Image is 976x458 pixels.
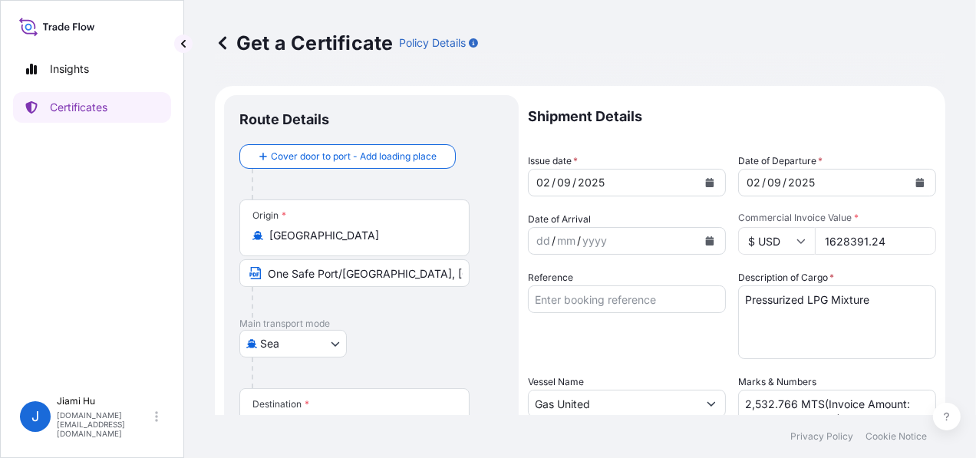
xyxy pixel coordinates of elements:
p: Get a Certificate [215,31,393,55]
span: Issue date [528,153,578,169]
input: Text to appear on certificate [239,259,470,287]
span: Date of Arrival [528,212,591,227]
label: Vessel Name [528,374,584,390]
input: Origin [269,228,450,243]
div: month, [556,232,577,250]
label: Marks & Numbers [738,374,816,390]
div: Origin [252,209,286,222]
div: year, [581,232,608,250]
p: Route Details [239,110,329,129]
a: Privacy Policy [790,430,853,443]
button: Cover door to port - Add loading place [239,144,456,169]
span: Commercial Invoice Value [738,212,936,224]
a: Cookie Notice [866,430,927,443]
input: Enter amount [815,227,936,255]
p: Insights [50,61,89,77]
div: day, [535,173,552,192]
label: Description of Cargo [738,270,834,285]
input: Enter booking reference [528,285,726,313]
span: Date of Departure [738,153,823,169]
p: [DOMAIN_NAME][EMAIL_ADDRESS][DOMAIN_NAME] [57,410,152,438]
label: Reference [528,270,573,285]
div: / [783,173,786,192]
span: Sea [260,336,279,351]
button: Calendar [908,170,932,195]
div: month, [556,173,572,192]
span: Cover door to port - Add loading place [271,149,437,164]
p: Main transport mode [239,318,503,330]
div: day, [535,232,552,250]
span: J [31,409,39,424]
div: Destination [252,398,309,410]
div: day, [745,173,762,192]
p: Shipment Details [528,95,936,138]
div: / [762,173,766,192]
div: year, [786,173,816,192]
input: Type to search vessel name or IMO [529,390,697,417]
p: Policy Details [399,35,466,51]
button: Show suggestions [697,390,725,417]
div: year, [576,173,606,192]
a: Insights [13,54,171,84]
div: / [572,173,576,192]
p: Certificates [50,100,107,115]
textarea: Pressurized LPG Mixture [738,285,936,359]
button: Calendar [697,229,722,253]
div: / [552,232,556,250]
div: / [577,232,581,250]
div: month, [766,173,783,192]
button: Select transport [239,330,347,358]
button: Calendar [697,170,722,195]
div: / [552,173,556,192]
a: Certificates [13,92,171,123]
p: Jiami Hu [57,395,152,407]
